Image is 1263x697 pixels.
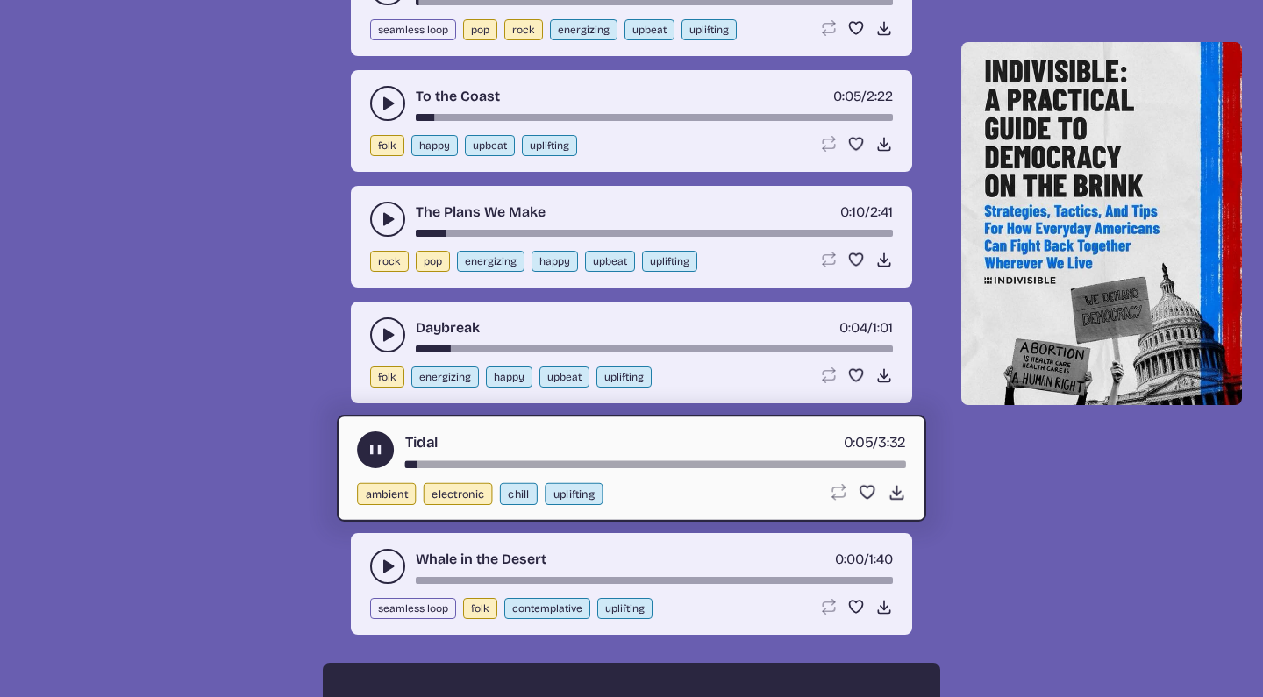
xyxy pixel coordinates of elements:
[545,483,603,505] button: uplifting
[416,577,893,584] div: song-time-bar
[833,86,893,107] div: /
[416,345,893,352] div: song-time-bar
[370,366,404,388] button: folk
[840,203,865,220] span: timer
[463,19,497,40] button: pop
[539,366,589,388] button: upbeat
[847,251,865,268] button: Favorite
[465,135,515,156] button: upbeat
[357,431,394,468] button: play-pause toggle
[357,483,416,505] button: ambient
[405,461,906,468] div: song-time-bar
[681,19,737,40] button: uplifting
[416,549,546,570] a: Whale in the Desert
[370,19,456,40] button: seamless loop
[550,19,617,40] button: energizing
[416,317,480,338] a: Daybreak
[370,202,405,237] button: play-pause toggle
[847,135,865,153] button: Favorite
[961,42,1242,405] img: Help save our democracy!
[370,549,405,584] button: play-pause toggle
[416,251,450,272] button: pop
[847,598,865,615] button: Favorite
[370,598,456,619] button: seamless loop
[858,483,876,501] button: Favorite
[835,551,864,567] span: timer
[642,251,697,272] button: uplifting
[370,317,405,352] button: play-pause toggle
[370,135,404,156] button: folk
[819,135,837,153] button: Loop
[844,433,874,451] span: timer
[486,366,532,388] button: happy
[416,86,500,107] a: To the Coast
[869,551,893,567] span: 1:40
[878,433,906,451] span: 3:32
[819,19,837,37] button: Loop
[839,319,867,336] span: timer
[819,598,837,615] button: Loop
[847,19,865,37] button: Favorite
[833,88,861,104] span: timer
[532,251,578,272] button: happy
[596,366,652,388] button: uplifting
[867,88,893,104] span: 2:22
[870,203,893,220] span: 2:41
[424,483,493,505] button: electronic
[416,114,893,121] div: song-time-bar
[411,135,458,156] button: happy
[819,251,837,268] button: Loop
[624,19,674,40] button: upbeat
[522,135,577,156] button: uplifting
[405,431,439,453] a: Tidal
[840,202,893,223] div: /
[504,19,543,40] button: rock
[416,230,893,237] div: song-time-bar
[370,251,409,272] button: rock
[839,317,893,338] div: /
[463,598,497,619] button: folk
[819,366,837,384] button: Loop
[835,549,893,570] div: /
[500,483,538,505] button: chill
[597,598,653,619] button: uplifting
[829,483,847,501] button: Loop
[847,366,865,384] button: Favorite
[844,431,906,453] div: /
[873,319,893,336] span: 1:01
[416,202,546,223] a: The Plans We Make
[370,86,405,121] button: play-pause toggle
[504,598,590,619] button: contemplative
[585,251,635,272] button: upbeat
[457,251,524,272] button: energizing
[411,366,479,388] button: energizing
